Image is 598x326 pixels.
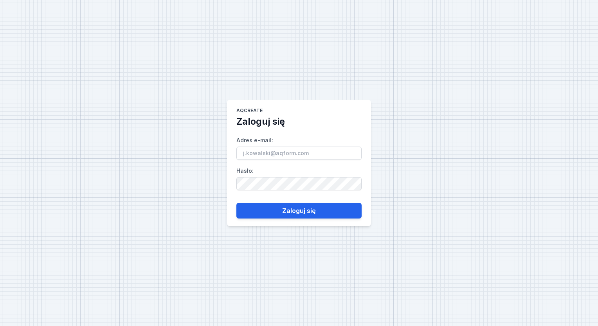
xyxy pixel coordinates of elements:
[236,115,285,128] h2: Zaloguj się
[236,177,362,190] input: Hasło:
[236,147,362,160] input: Adres e-mail:
[236,134,362,160] label: Adres e-mail :
[236,203,362,219] button: Zaloguj się
[236,107,263,115] h1: AQcreate
[236,165,362,190] label: Hasło :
